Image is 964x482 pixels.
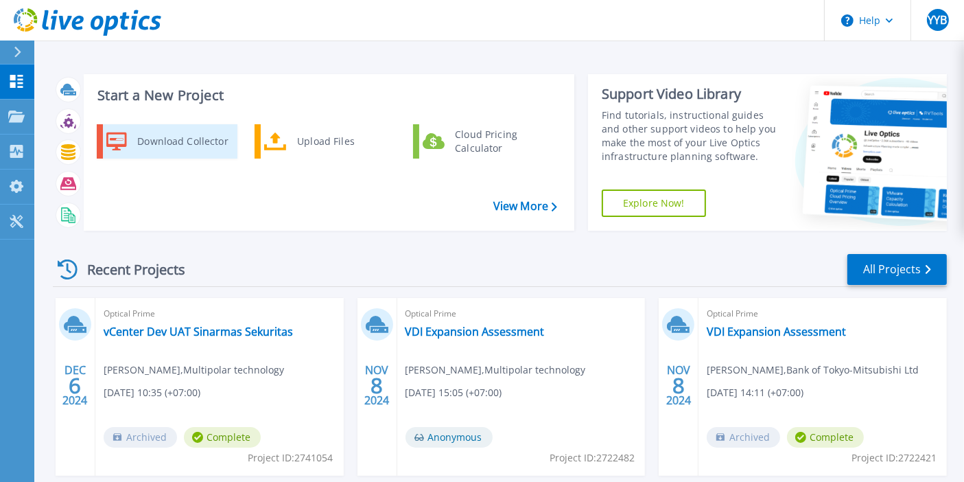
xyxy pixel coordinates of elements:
[672,380,685,391] span: 8
[493,200,557,213] a: View More
[707,427,780,448] span: Archived
[405,427,493,448] span: Anonymous
[364,360,390,411] div: NOV 2024
[602,108,781,163] div: Find tutorials, instructional guides and other support videos to help you make the most of your L...
[928,14,947,25] span: YYB
[290,128,392,155] div: Upload Files
[405,325,545,338] a: VDI Expansion Assessment
[666,360,692,411] div: NOV 2024
[62,360,88,411] div: DEC 2024
[707,306,939,321] span: Optical Prime
[53,253,204,286] div: Recent Projects
[550,450,635,466] span: Project ID: 2722482
[707,385,803,400] span: [DATE] 14:11 (+07:00)
[130,128,234,155] div: Download Collector
[847,254,947,285] a: All Projects
[255,124,395,159] a: Upload Files
[104,325,293,338] a: vCenter Dev UAT Sinarmas Sekuritas
[104,427,177,448] span: Archived
[602,85,781,103] div: Support Video Library
[104,385,200,400] span: [DATE] 10:35 (+07:00)
[787,427,864,448] span: Complete
[97,124,237,159] a: Download Collector
[448,128,550,155] div: Cloud Pricing Calculator
[248,450,333,466] span: Project ID: 2741054
[707,325,846,338] a: VDI Expansion Assessment
[707,363,919,378] span: [PERSON_NAME] , Bank of Tokyo-Mitsubishi Ltd
[371,380,383,391] span: 8
[97,88,556,103] h3: Start a New Project
[413,124,554,159] a: Cloud Pricing Calculator
[104,306,336,321] span: Optical Prime
[405,385,502,400] span: [DATE] 15:05 (+07:00)
[104,363,284,378] span: [PERSON_NAME] , Multipolar technology
[602,190,706,217] a: Explore Now!
[69,380,81,391] span: 6
[851,450,937,466] span: Project ID: 2722421
[184,427,261,448] span: Complete
[405,363,586,378] span: [PERSON_NAME] , Multipolar technology
[405,306,637,321] span: Optical Prime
